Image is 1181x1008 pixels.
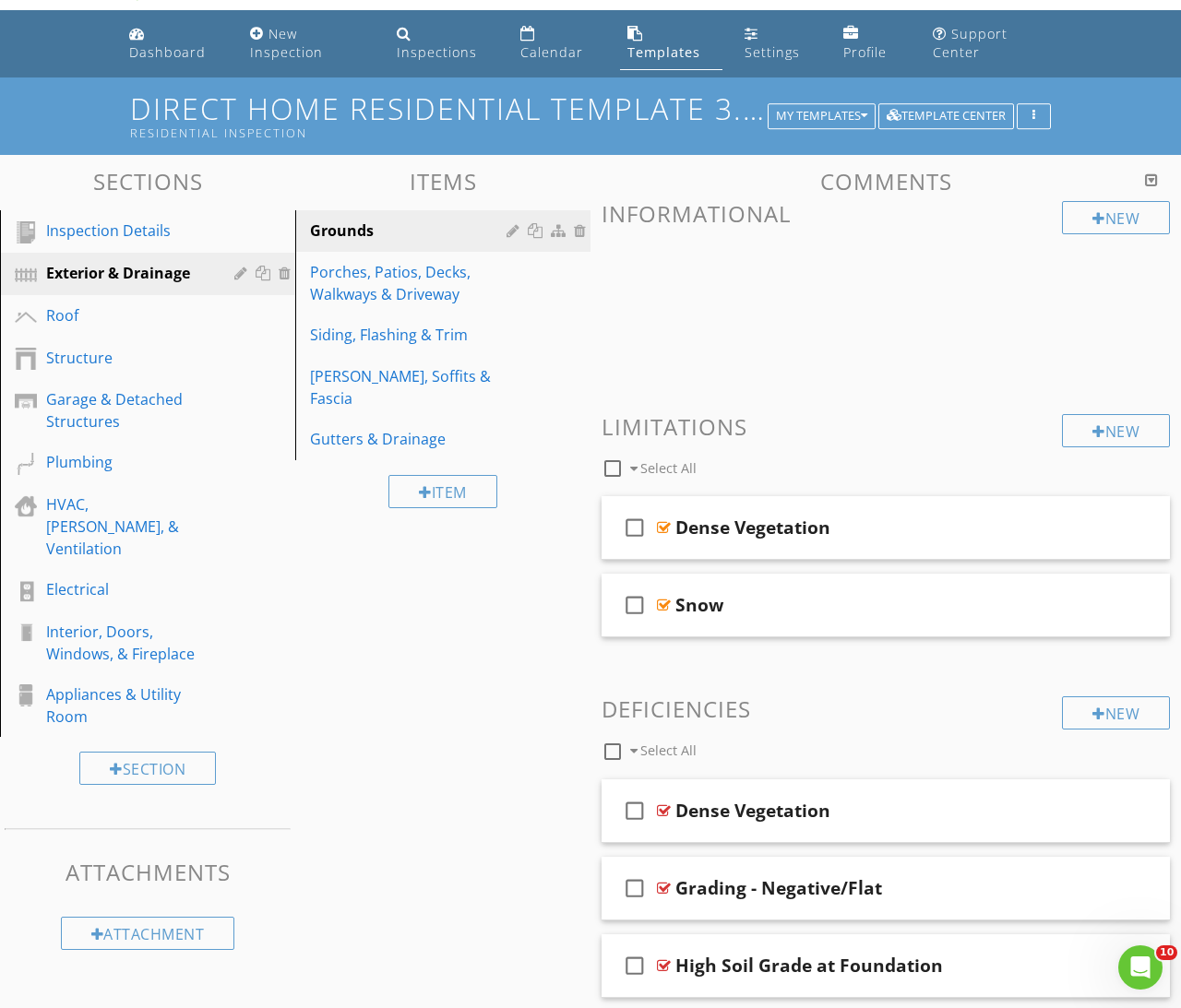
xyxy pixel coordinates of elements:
[389,18,498,70] a: Inspections
[130,92,1051,139] h1: Direct Home Residential Template 3.0 from Direct Home Inspections LLC
[397,43,477,61] div: Inspections
[878,103,1014,129] button: Template Center
[620,789,650,833] i: check_box_outline_blank
[130,125,774,140] div: Residential Inspection
[602,696,1170,721] h3: Deficiencies
[620,866,650,910] i: check_box_outline_blank
[520,43,583,61] div: Calendar
[925,18,1059,70] a: Support Center
[46,219,208,242] div: Inspection Details
[745,43,800,61] div: Settings
[46,451,208,473] div: Plumbing
[768,103,876,129] button: My Templates
[620,943,650,988] i: check_box_outline_blank
[46,493,208,560] div: HVAC, [PERSON_NAME], & Ventilation
[46,578,208,600] div: Electrical
[61,917,235,950] div: Attachment
[675,594,723,616] div: Snow
[933,25,1008,61] div: Support Center
[640,459,697,477] span: Select All
[776,110,867,123] div: My Templates
[46,388,208,433] div: Garage & Detached Structures
[1062,414,1170,447] div: New
[310,428,512,450] div: Gutters & Drainage
[310,219,512,242] div: Grounds
[675,800,830,822] div: Dense Vegetation
[1062,696,1170,729] div: New
[675,877,882,899] div: Grading - Negative/Flat
[250,25,323,61] div: New Inspection
[737,18,821,70] a: Settings
[627,43,700,61] div: Templates
[310,324,512,346] div: Siding, Flashing & Trim
[295,169,590,194] h3: Items
[46,304,208,326] div: Roof
[1062,201,1170,234] div: New
[675,955,943,977] div: High Soil Grade at Foundation
[602,201,1170,226] h3: Informational
[640,741,697,759] span: Select All
[388,475,497,508] div: Item
[46,621,208,665] div: Interior, Doors, Windows, & Fireplace
[1156,945,1177,960] span: 10
[602,169,1170,194] h3: Comments
[620,583,650,627] i: check_box_outline_blank
[79,752,216,785] div: Section
[843,43,887,61] div: Profile
[1118,945,1163,990] iframe: Intercom live chat
[46,683,208,728] div: Appliances & Utility Room
[129,43,206,61] div: Dashboard
[46,347,208,369] div: Structure
[602,414,1170,439] h3: Limitations
[878,106,1014,123] a: Template Center
[620,18,722,70] a: Templates
[513,18,605,70] a: Calendar
[620,505,650,550] i: check_box_outline_blank
[46,262,208,284] div: Exterior & Drainage
[887,110,1006,123] div: Template Center
[310,261,512,305] div: Porches, Patios, Decks, Walkways & Driveway
[243,18,375,70] a: New Inspection
[310,365,512,409] div: [PERSON_NAME], Soffits & Fascia
[675,516,830,539] div: Dense Vegetation
[836,18,911,70] a: Profile
[122,18,228,70] a: Dashboard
